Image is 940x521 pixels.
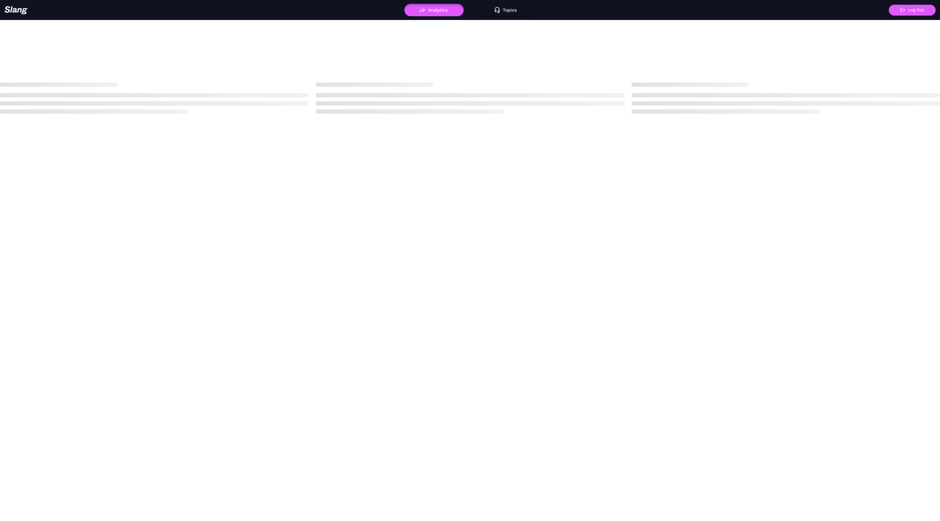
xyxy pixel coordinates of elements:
button: Log Out [889,5,936,16]
button: Topics [476,4,536,16]
img: 623511267c55cb56e2f2a487_logo2.png [4,6,28,14]
button: Analytics [404,4,464,16]
a: Analytics [404,7,464,12]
